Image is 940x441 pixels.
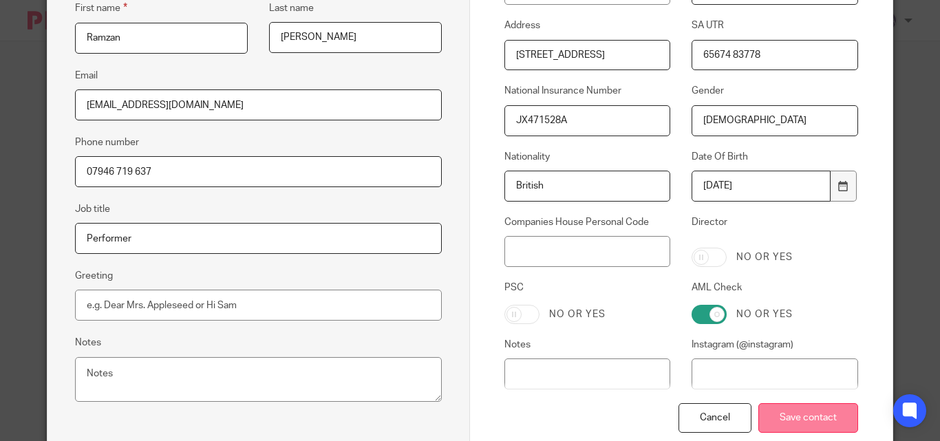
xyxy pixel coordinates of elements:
[692,215,857,237] label: Director
[504,150,670,164] label: Nationality
[75,336,101,349] label: Notes
[504,338,670,352] label: Notes
[758,403,858,433] input: Save contact
[504,281,670,294] label: PSC
[736,250,793,264] label: No or yes
[269,1,314,15] label: Last name
[75,69,98,83] label: Email
[75,202,110,216] label: Job title
[504,215,670,229] label: Companies House Personal Code
[679,403,751,433] div: Cancel
[692,171,830,202] input: YYYY-MM-DD
[692,19,857,32] label: SA UTR
[504,19,670,32] label: Address
[692,281,857,294] label: AML Check
[504,84,670,98] label: National Insurance Number
[75,290,442,321] input: e.g. Dear Mrs. Appleseed or Hi Sam
[692,84,857,98] label: Gender
[736,308,793,321] label: No or yes
[75,269,113,283] label: Greeting
[692,338,857,352] label: Instagram (@instagram)
[692,150,857,164] label: Date Of Birth
[549,308,606,321] label: No or yes
[75,136,139,149] label: Phone number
